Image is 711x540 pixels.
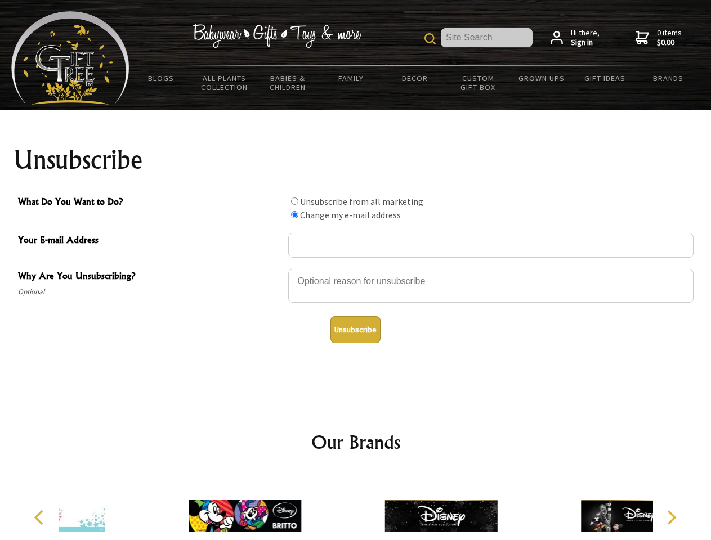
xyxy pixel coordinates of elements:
textarea: Why Are You Unsubscribing? [288,269,694,303]
a: Brands [637,66,700,90]
img: Babywear - Gifts - Toys & more [193,24,361,48]
span: Optional [18,285,283,299]
a: Babies & Children [256,66,320,99]
h1: Unsubscribe [14,146,698,173]
a: Family [320,66,383,90]
strong: $0.00 [657,38,682,48]
span: Why Are You Unsubscribing? [18,269,283,285]
input: What Do You Want to Do? [291,197,298,205]
input: Site Search [441,28,533,47]
strong: Sign in [571,38,600,48]
input: What Do You Want to Do? [291,211,298,218]
a: Gift Ideas [573,66,637,90]
img: product search [424,33,436,44]
span: Your E-mail Address [18,233,283,249]
button: Previous [28,505,53,530]
a: All Plants Collection [193,66,257,99]
button: Unsubscribe [330,316,381,343]
a: Grown Ups [509,66,573,90]
span: 0 items [657,28,682,48]
img: Babyware - Gifts - Toys and more... [11,11,129,105]
a: Decor [383,66,446,90]
input: Your E-mail Address [288,233,694,258]
a: 0 items$0.00 [636,28,682,48]
label: Change my e-mail address [300,209,401,220]
button: Next [659,505,683,530]
span: Hi there, [571,28,600,48]
a: Hi there,Sign in [551,28,600,48]
label: Unsubscribe from all marketing [300,196,423,207]
a: BLOGS [129,66,193,90]
h2: Our Brands [23,429,689,456]
span: What Do You Want to Do? [18,195,283,211]
a: Custom Gift Box [446,66,510,99]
